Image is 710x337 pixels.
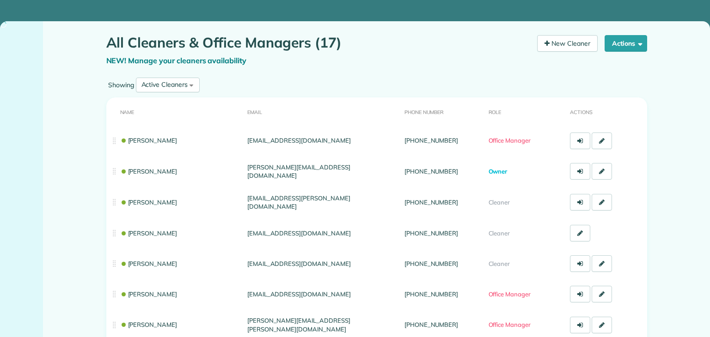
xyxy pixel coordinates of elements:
[404,321,458,328] a: [PHONE_NUMBER]
[489,321,531,328] span: Office Manager
[244,218,401,248] td: [EMAIL_ADDRESS][DOMAIN_NAME]
[106,35,531,50] h1: All Cleaners & Office Managers (17)
[404,260,458,267] a: [PHONE_NUMBER]
[120,168,177,175] a: [PERSON_NAME]
[489,137,531,144] span: Office Manager
[605,35,647,52] button: Actions
[120,260,177,267] a: [PERSON_NAME]
[120,137,177,144] a: [PERSON_NAME]
[485,97,566,126] th: Role
[401,97,485,126] th: Phone number
[244,156,401,187] td: [PERSON_NAME][EMAIL_ADDRESS][DOMAIN_NAME]
[404,290,458,298] a: [PHONE_NUMBER]
[404,168,458,175] a: [PHONE_NUMBER]
[244,248,401,279] td: [EMAIL_ADDRESS][DOMAIN_NAME]
[244,187,401,218] td: [EMAIL_ADDRESS][PERSON_NAME][DOMAIN_NAME]
[404,137,458,144] a: [PHONE_NUMBER]
[106,56,247,65] a: NEW! Manage your cleaners availability
[489,229,510,237] span: Cleaner
[106,80,136,90] label: Showing
[489,260,510,267] span: Cleaner
[106,97,244,126] th: Name
[537,35,598,52] a: New Cleaner
[489,168,508,175] span: Owner
[120,199,177,206] a: [PERSON_NAME]
[489,199,510,206] span: Cleaner
[120,229,177,237] a: [PERSON_NAME]
[244,279,401,309] td: [EMAIL_ADDRESS][DOMAIN_NAME]
[120,321,177,328] a: [PERSON_NAME]
[244,126,401,156] td: [EMAIL_ADDRESS][DOMAIN_NAME]
[489,290,531,298] span: Office Manager
[244,97,401,126] th: Email
[120,290,177,298] a: [PERSON_NAME]
[566,97,647,126] th: Actions
[404,199,458,206] a: [PHONE_NUMBER]
[141,80,188,90] div: Active Cleaners
[404,229,458,237] a: [PHONE_NUMBER]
